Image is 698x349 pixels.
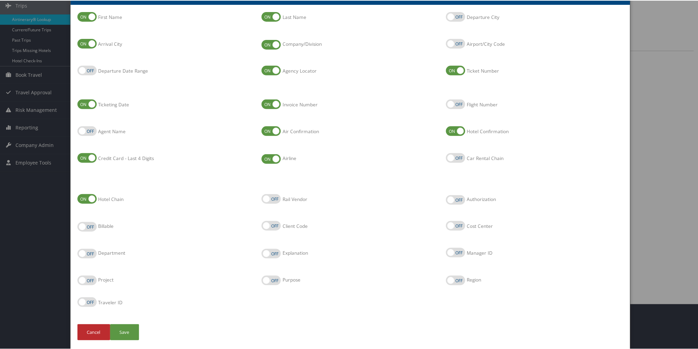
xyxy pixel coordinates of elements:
label: Hotel Chain [98,195,124,202]
label: Car Rental Chain [467,154,504,161]
label: Cost Center [467,222,493,229]
label: Authorization [446,194,465,204]
label: Rail Vendor [262,193,281,203]
label: Agent Name [98,127,126,134]
label: Airline [262,154,281,163]
label: Region [446,275,465,285]
label: Invoice Number [262,99,281,108]
label: Departure City [446,11,465,21]
button: Cancel [77,324,110,340]
label: Credit Card - Last 4 Digits [77,152,97,162]
label: Department [77,248,97,258]
label: Rail Vendor [283,195,307,202]
button: Save [110,324,139,340]
label: Air Confirmation [283,127,319,134]
label: First Name [98,13,123,20]
label: Last Name [283,13,306,20]
label: Agency Locator [283,67,317,74]
label: Car Rental Chain [446,152,465,162]
label: Hotel Confirmation [467,127,509,134]
label: Arrival City [77,38,97,48]
label: Manager ID [446,247,465,257]
label: Departure Date Range [77,65,97,75]
label: Credit Card - Last 4 Digits [98,154,154,161]
label: Agent Name [77,126,97,135]
label: Purpose [262,275,281,285]
label: Flight Number [467,101,498,107]
label: Company/Division [262,39,281,49]
label: Agency Locator [262,65,281,75]
label: Ticket Number [467,67,499,74]
label: Flight Number [446,99,465,108]
label: Project [77,275,97,285]
label: Hotel Chain [77,193,97,203]
label: Hotel Confirmation [446,126,465,135]
label: Client Code [262,220,281,230]
label: Departure Date Range [98,67,148,74]
label: Last Name [262,11,281,21]
label: Cost Center [446,220,465,230]
label: Invoice Number [283,101,318,107]
label: Airport/City Code [446,38,465,48]
label: Ticketing Date [77,99,97,108]
label: Air Confirmation [262,126,281,135]
label: First Name [77,11,97,21]
label: Billable [77,221,97,231]
label: Explanation [262,248,281,258]
label: Traveler ID [77,297,97,306]
label: Ticket Number [446,65,465,75]
label: Client Code [283,222,308,229]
